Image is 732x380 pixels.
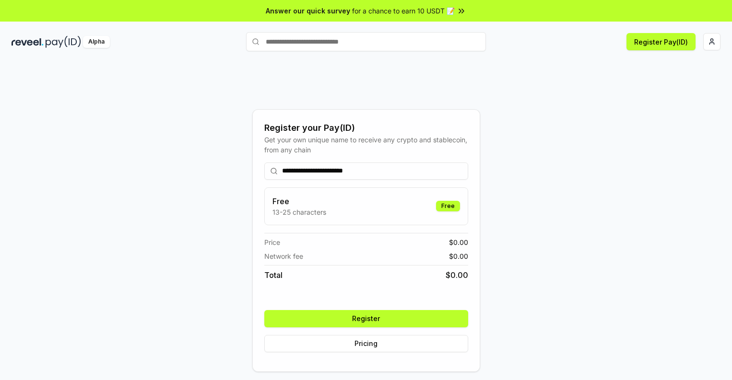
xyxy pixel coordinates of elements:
[264,251,303,261] span: Network fee
[626,33,696,50] button: Register Pay(ID)
[264,310,468,327] button: Register
[449,237,468,247] span: $ 0.00
[436,201,460,211] div: Free
[352,6,455,16] span: for a chance to earn 10 USDT 📝
[266,6,350,16] span: Answer our quick survey
[264,269,283,281] span: Total
[272,196,326,207] h3: Free
[264,121,468,135] div: Register your Pay(ID)
[264,135,468,155] div: Get your own unique name to receive any crypto and stablecoin, from any chain
[46,36,81,48] img: pay_id
[272,207,326,217] p: 13-25 characters
[264,237,280,247] span: Price
[264,335,468,352] button: Pricing
[83,36,110,48] div: Alpha
[12,36,44,48] img: reveel_dark
[449,251,468,261] span: $ 0.00
[446,269,468,281] span: $ 0.00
